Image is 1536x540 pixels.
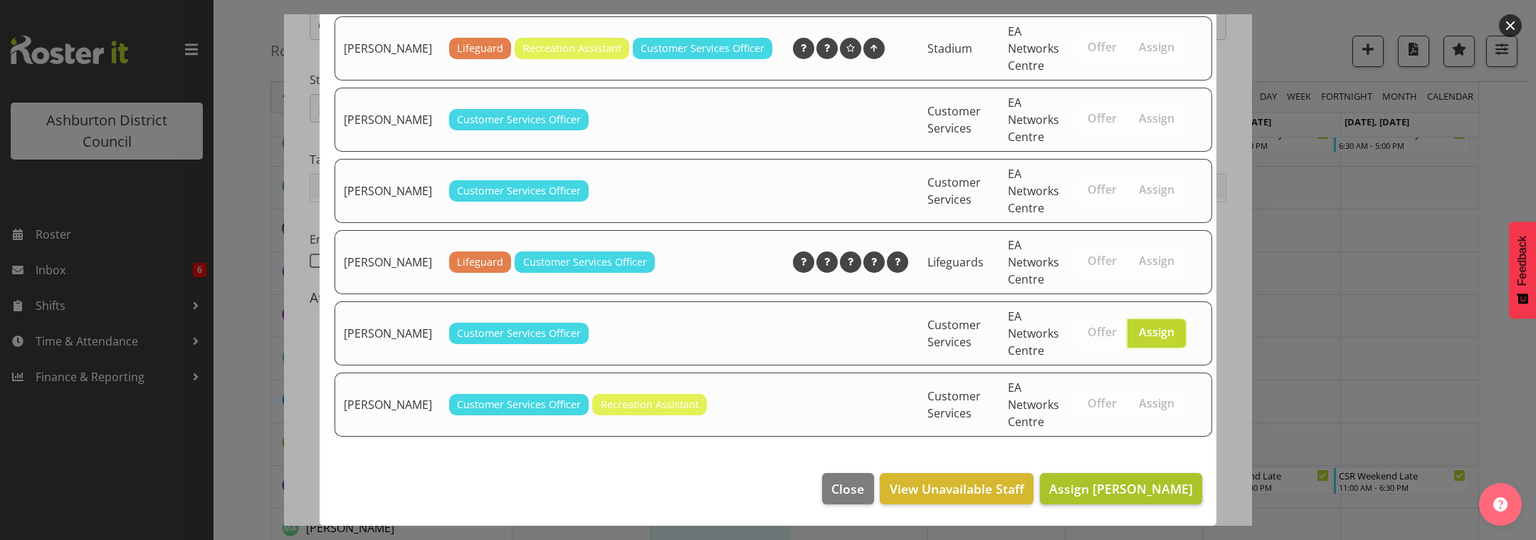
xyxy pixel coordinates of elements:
[1088,111,1117,125] span: Offer
[335,16,441,81] td: [PERSON_NAME]
[1008,24,1059,73] span: EA Networks Centre
[890,479,1024,498] span: View Unavailable Staff
[1008,380,1059,430] span: EA Networks Centre
[1139,182,1174,197] span: Assign
[822,473,873,504] button: Close
[1088,182,1117,197] span: Offer
[1040,473,1202,504] button: Assign [PERSON_NAME]
[1139,40,1174,54] span: Assign
[1088,396,1117,410] span: Offer
[1139,111,1174,125] span: Assign
[523,254,647,270] span: Customer Services Officer
[1049,480,1193,497] span: Assign [PERSON_NAME]
[601,397,699,412] span: Recreation Assistant
[457,397,581,412] span: Customer Services Officer
[927,317,981,350] span: Customer Services
[335,301,441,365] td: [PERSON_NAME]
[457,254,503,270] span: Lifeguard
[1088,40,1117,54] span: Offer
[1008,166,1059,216] span: EA Networks Centre
[1493,497,1508,512] img: help-xxl-2.png
[523,41,621,56] span: Recreation Assistant
[1509,222,1536,318] button: Feedback - Show survey
[335,159,441,223] td: [PERSON_NAME]
[641,41,764,56] span: Customer Services Officer
[1008,237,1059,287] span: EA Networks Centre
[927,254,984,270] span: Lifeguards
[1516,236,1529,286] span: Feedback
[457,183,581,199] span: Customer Services Officer
[927,175,981,207] span: Customer Services
[831,479,864,498] span: Close
[927,103,981,136] span: Customer Services
[457,41,503,56] span: Lifeguard
[880,473,1033,504] button: View Unavailable Staff
[927,388,981,421] span: Customer Services
[1008,95,1059,145] span: EA Networks Centre
[335,230,441,294] td: [PERSON_NAME]
[457,112,581,128] span: Customer Services Officer
[1008,308,1059,358] span: EA Networks Centre
[1139,396,1174,410] span: Assign
[457,326,581,341] span: Customer Services Officer
[335,88,441,152] td: [PERSON_NAME]
[1088,254,1117,268] span: Offer
[927,41,972,56] span: Stadium
[1139,325,1174,339] span: Assign
[1139,254,1174,268] span: Assign
[335,373,441,437] td: [PERSON_NAME]
[1088,325,1117,339] span: Offer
